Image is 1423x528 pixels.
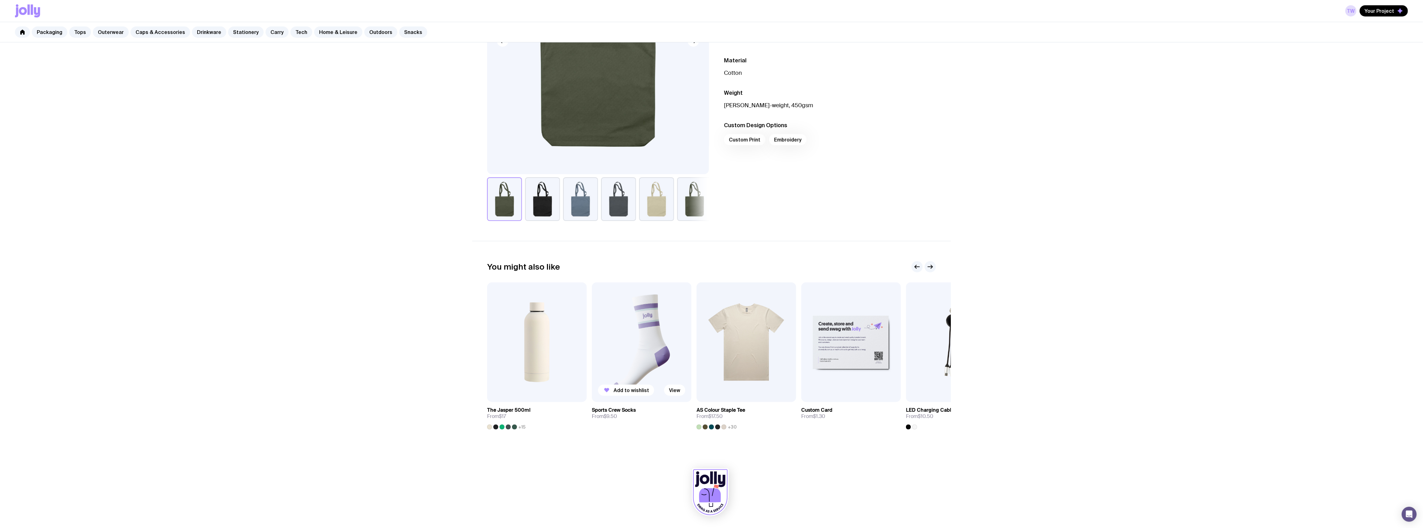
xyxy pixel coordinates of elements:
span: $9.50 [604,413,617,420]
a: Tech [290,26,312,38]
span: From [592,413,617,420]
span: $17.50 [708,413,723,420]
div: Open Intercom Messenger [1402,507,1417,522]
a: Outerwear [93,26,129,38]
h3: The Jasper 500ml [487,407,530,413]
span: +30 [728,425,737,430]
span: $1.30 [813,413,825,420]
a: Sports Crew SocksFrom$9.50 [592,402,692,425]
h3: Sports Crew Socks [592,407,636,413]
a: Carry [266,26,289,38]
h2: You might also like [487,262,560,271]
h3: Custom Design Options [724,122,936,129]
span: Add to wishlist [614,387,649,393]
span: Your Project [1365,8,1394,14]
span: $10.50 [918,413,933,420]
a: The Jasper 500mlFrom$17+15 [487,402,587,430]
span: From [906,413,933,420]
h3: Custom Card [801,407,832,413]
h3: Weight [724,89,936,97]
h3: LED Charging Cables [906,407,956,413]
span: From [697,413,723,420]
a: Custom CardFrom$1.30 [801,402,901,425]
a: LED Charging CablesFrom$10.50 [906,402,1006,430]
h3: AS Colour Staple Tee [697,407,745,413]
span: $17 [499,413,506,420]
h3: Material [724,57,936,64]
a: AS Colour Staple TeeFrom$17.50+30 [697,402,796,430]
button: Your Project [1360,5,1408,17]
a: Packaging [32,26,67,38]
a: Caps & Accessories [131,26,190,38]
button: Add to wishlist [598,385,654,396]
a: View [664,385,685,396]
a: Tops [69,26,91,38]
a: TW [1345,5,1357,17]
a: Stationery [228,26,264,38]
span: +15 [518,425,525,430]
a: Snacks [399,26,427,38]
p: [PERSON_NAME]-weight, 450gsm [724,102,936,109]
a: Drinkware [192,26,226,38]
span: From [801,413,825,420]
p: Cotton [724,69,936,77]
a: Outdoors [364,26,397,38]
span: From [487,413,506,420]
a: Home & Leisure [314,26,362,38]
